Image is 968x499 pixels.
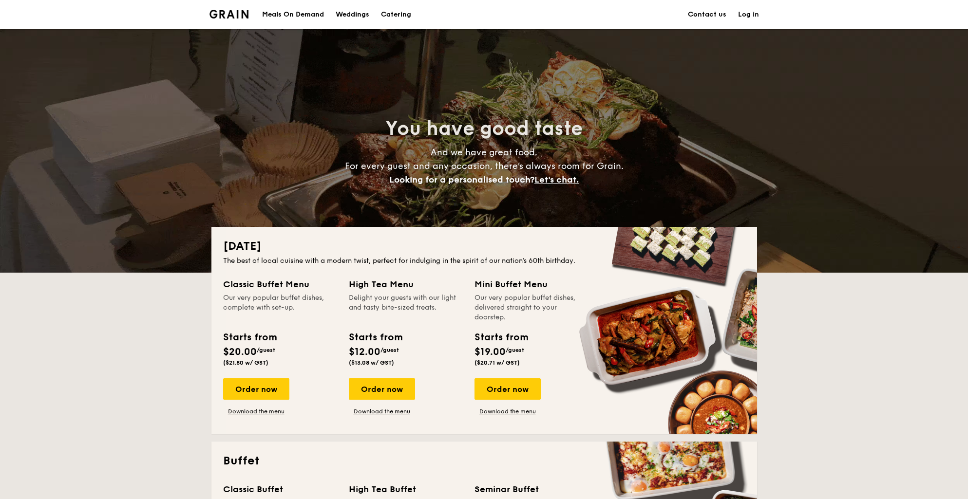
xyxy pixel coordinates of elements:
[345,147,624,185] span: And we have great food. For every guest and any occasion, there’s always room for Grain.
[349,407,415,415] a: Download the menu
[223,482,337,496] div: Classic Buffet
[223,378,289,400] div: Order now
[223,346,257,358] span: $20.00
[475,378,541,400] div: Order now
[349,378,415,400] div: Order now
[349,293,463,322] div: Delight your guests with our light and tasty bite-sized treats.
[475,407,541,415] a: Download the menu
[349,330,402,345] div: Starts from
[475,293,588,322] div: Our very popular buffet dishes, delivered straight to your doorstep.
[223,453,745,469] h2: Buffet
[257,347,275,353] span: /guest
[223,407,289,415] a: Download the menu
[475,277,588,291] div: Mini Buffet Menu
[223,359,268,366] span: ($21.80 w/ GST)
[475,330,528,345] div: Starts from
[223,239,745,254] h2: [DATE]
[223,256,745,266] div: The best of local cuisine with a modern twist, perfect for indulging in the spirit of our nation’...
[506,347,524,353] span: /guest
[209,10,249,18] a: Logotype
[223,277,337,291] div: Classic Buffet Menu
[475,359,520,366] span: ($20.71 w/ GST)
[349,346,380,358] span: $12.00
[389,174,534,185] span: Looking for a personalised touch?
[209,10,249,18] img: Grain
[380,347,399,353] span: /guest
[385,117,583,140] span: You have good taste
[475,482,588,496] div: Seminar Buffet
[223,293,337,322] div: Our very popular buffet dishes, complete with set-up.
[223,330,276,345] div: Starts from
[475,346,506,358] span: $19.00
[349,359,394,366] span: ($13.08 w/ GST)
[349,277,463,291] div: High Tea Menu
[349,482,463,496] div: High Tea Buffet
[534,174,579,185] span: Let's chat.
